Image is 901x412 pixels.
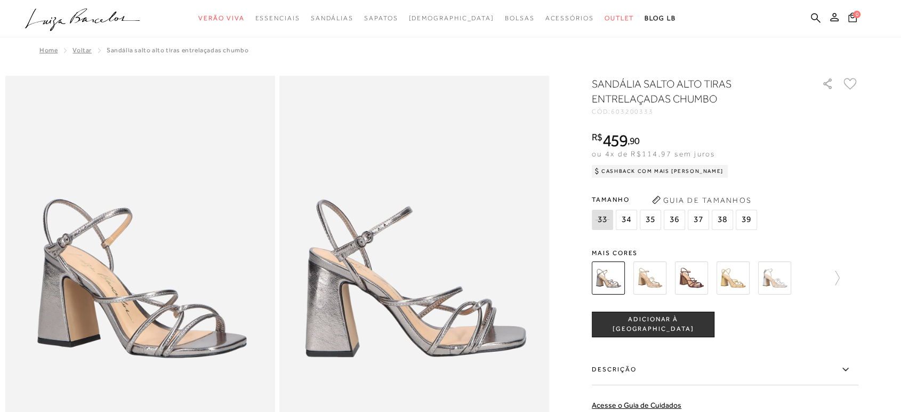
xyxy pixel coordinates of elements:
span: 33 [592,210,613,230]
img: SANDÁLIA SALTO ALTO TIRAS ENTRELAÇADAS PRATA [758,262,791,295]
span: Essenciais [255,14,300,22]
a: categoryNavScreenReaderText [255,9,300,28]
img: SANDÁLIA SALTO ALTO TIRAS ENTRELAÇADAS MALBEC [675,262,708,295]
span: 38 [712,210,733,230]
span: Mais cores [592,250,858,256]
span: BLOG LB [645,14,675,22]
img: SANDÁLIA SALTO ALTO TIRAS ENTRELAÇADAS DOURADA [633,262,666,295]
span: Acessórios [545,14,594,22]
a: categoryNavScreenReaderText [198,9,244,28]
div: Cashback com Mais [PERSON_NAME] [592,165,728,178]
a: noSubCategoriesText [408,9,494,28]
span: 90 [630,135,640,146]
span: 37 [688,210,709,230]
button: ADICIONAR À [GEOGRAPHIC_DATA] [592,312,714,337]
label: Descrição [592,354,858,385]
span: 35 [640,210,661,230]
img: SANDÁLIA SALTO ALTO TIRAS ENTRELAÇADAS CHUMBO [592,262,625,295]
h1: SANDÁLIA SALTO ALTO TIRAS ENTRELAÇADAS CHUMBO [592,76,792,106]
img: SANDÁLIA SALTO ALTO TIRAS ENTRELAÇADAS OURO [717,262,750,295]
a: categoryNavScreenReaderText [311,9,353,28]
a: Home [39,46,58,54]
span: SANDÁLIA SALTO ALTO TIRAS ENTRELAÇADAS CHUMBO [107,46,248,54]
a: Acesse o Guia de Cuidados [592,401,681,409]
span: Verão Viva [198,14,244,22]
a: Voltar [73,46,92,54]
span: Sandálias [311,14,353,22]
i: R$ [592,132,602,142]
span: Tamanho [592,192,760,208]
button: Guia de Tamanhos [648,192,755,209]
span: Outlet [605,14,634,22]
span: [DEMOGRAPHIC_DATA] [408,14,494,22]
span: Sapatos [364,14,398,22]
a: categoryNavScreenReaderText [605,9,634,28]
span: ADICIONAR À [GEOGRAPHIC_DATA] [592,315,714,334]
span: 603200333 [611,108,654,115]
a: BLOG LB [645,9,675,28]
span: 39 [736,210,757,230]
button: 0 [845,12,860,26]
span: 459 [602,131,628,150]
a: categoryNavScreenReaderText [545,9,594,28]
span: ou 4x de R$114,97 sem juros [592,149,715,158]
i: , [628,136,640,146]
a: categoryNavScreenReaderText [364,9,398,28]
span: 36 [664,210,685,230]
span: 34 [616,210,637,230]
a: categoryNavScreenReaderText [505,9,535,28]
div: CÓD: [592,108,805,115]
span: 0 [853,11,860,18]
span: Bolsas [505,14,535,22]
